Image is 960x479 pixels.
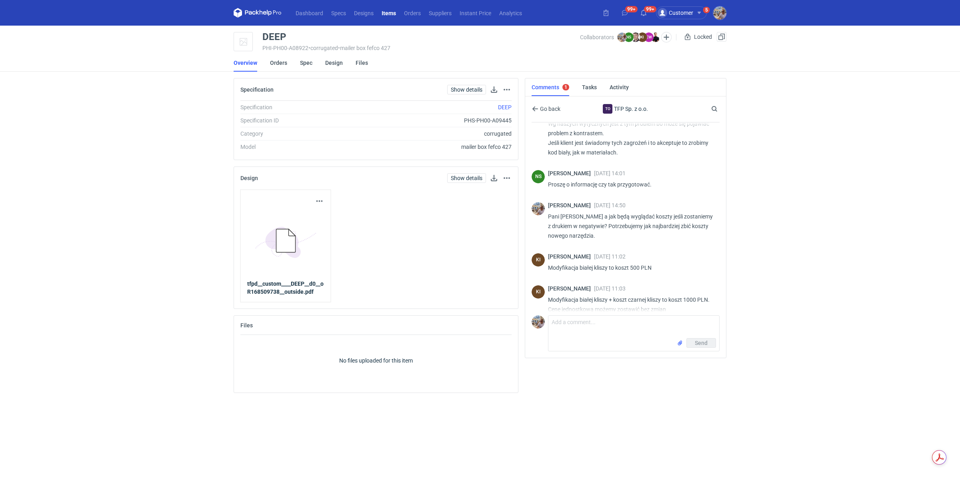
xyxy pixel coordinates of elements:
h2: Specification [240,86,274,93]
span: [PERSON_NAME] [548,285,594,292]
div: TFP Sp. z o.o. [603,104,612,114]
a: Comments1 [532,78,569,96]
span: • mailer box fefco 427 [338,45,390,51]
figcaption: NS [624,32,634,42]
a: Spec [300,54,312,72]
a: Activity [610,78,629,96]
a: Overview [234,54,257,72]
img: Tomasz Kubiak [651,32,660,42]
span: [DATE] 11:02 [594,253,626,260]
figcaption: KI [532,253,545,267]
div: PHI-PH00-A08922 [262,45,580,51]
p: Pani [PERSON_NAME] a jak będą wyglądać koszty jeśli zostaniemy z drukiem w negatywie? Potrzebujem... [548,212,713,241]
span: [DATE] 14:01 [594,170,626,176]
p: No files uploaded for this item [339,357,413,365]
a: Instant Price [456,8,495,18]
div: 1 [564,84,567,90]
a: Design [325,54,343,72]
span: [PERSON_NAME] [548,170,594,176]
a: Files [356,54,368,72]
div: Karolina Idkowiak [532,253,545,267]
div: Category [240,130,349,138]
a: tfpd__custom____DEEP__d0__oR168509738__outside.pdf [247,280,324,296]
button: Customer5 [656,6,713,19]
a: DEEP [498,104,512,110]
h2: Design [240,175,258,181]
a: Tasks [582,78,597,96]
button: Send [686,338,716,348]
button: Download design [489,173,499,183]
p: Modyfikacja białej kliszy to koszt 500 PLN [548,263,713,273]
img: Michał Palasek [532,315,545,329]
div: mailer box fefco 427 [349,143,512,151]
img: Michał Palasek [713,6,726,20]
span: [PERSON_NAME] [548,202,594,208]
p: da się zrobić ten kod w negatywie, ale wtedy nie bierzemy odpowiedzialności, jeżeli kod nie będzi... [548,100,713,157]
div: PHS-PH00-A09445 [349,116,512,124]
a: Dashboard [292,8,327,18]
button: 99+ [618,6,631,19]
a: Orders [400,8,425,18]
button: Go back [532,104,561,114]
figcaption: KI [532,285,545,299]
div: corrugated [349,130,512,138]
a: Specs [327,8,350,18]
figcaption: To [603,104,612,114]
a: Suppliers [425,8,456,18]
a: Items [378,8,400,18]
span: [PERSON_NAME] [548,253,594,260]
div: Customer [658,8,693,18]
img: Michał Palasek [617,32,627,42]
figcaption: NS [532,170,545,183]
div: Model [240,143,349,151]
p: Modyfikacja białej kliszy + koszt czarnej kliszy to koszt 1000 PLN. Cenę jednostkową możemy zosta... [548,295,713,314]
div: Locked [683,32,714,42]
button: Download specification [489,85,499,94]
a: Show details [447,85,486,94]
h2: Files [240,322,253,329]
span: Send [695,340,708,346]
button: 99+ [637,6,650,19]
strong: tfpd__custom____DEEP__d0__oR168509738__outside.pdf [247,281,324,295]
figcaption: KI [638,32,647,42]
button: Actions [502,85,512,94]
input: Search [710,104,735,114]
a: Orders [270,54,287,72]
div: Natalia Stępak [532,170,545,183]
a: Show details [447,173,486,183]
button: Actions [315,196,324,206]
button: Actions [502,173,512,183]
div: Specification [240,103,349,111]
button: Duplicate Item [717,32,726,42]
div: DEEP [262,32,286,42]
span: • corrugated [308,45,338,51]
span: Collaborators [580,34,614,40]
figcaption: EW [644,32,654,42]
div: Specification ID [240,116,349,124]
button: Edit collaborators [661,32,672,42]
img: Michał Palasek [532,202,545,215]
span: [DATE] 11:03 [594,285,626,292]
svg: Packhelp Pro [234,8,282,18]
a: Designs [350,8,378,18]
div: Karolina Idkowiak [532,285,545,299]
span: [DATE] 14:50 [594,202,626,208]
div: TFP Sp. z o.o. [587,104,665,114]
a: Analytics [495,8,526,18]
span: Go back [538,106,560,112]
div: 5 [705,7,708,13]
img: Maciej Sikora [631,32,640,42]
p: Proszę o informację czy tak przygotować. [548,180,713,189]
